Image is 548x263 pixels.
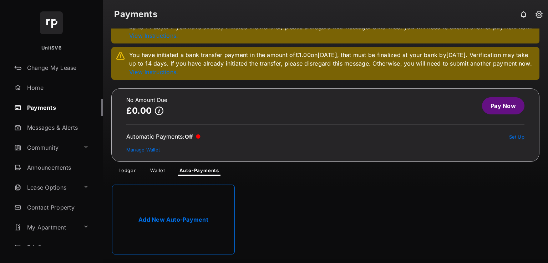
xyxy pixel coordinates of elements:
h2: No Amount Due [126,97,167,103]
a: Wallet [144,167,171,176]
a: Set Up [509,134,525,140]
a: Payments [11,99,103,116]
img: svg+xml;base64,PHN2ZyB4bWxucz0iaHR0cDovL3d3dy53My5vcmcvMjAwMC9zdmciIHdpZHRoPSI2NCIgaGVpZ2h0PSI2NC... [40,11,63,34]
a: Auto-Payments [174,167,225,176]
a: Change My Lease [11,59,103,76]
p: You have initiated a bank transfer payment in the amount of £1.00 on [DATE] , that must be finali... [129,51,536,76]
a: Community [11,139,80,156]
strong: Payments [114,10,157,19]
a: Home [11,79,103,96]
a: Add New Auto-Payment [112,185,235,254]
a: F.A.Q. [11,239,103,256]
a: Manage Wallet [126,147,160,153]
a: View Instructions. [129,32,178,39]
p: UnitSV6 [41,45,61,52]
p: £0.00 [126,106,152,115]
span: Off [185,133,193,140]
div: Automatic Payments : [126,133,201,140]
a: Contact Property [11,199,103,216]
a: View Instructions. [129,68,178,76]
a: Messages & Alerts [11,119,103,136]
a: My Apartment [11,219,80,236]
a: Lease Options [11,179,80,196]
a: Announcements [11,159,103,176]
a: Ledger [113,167,142,176]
